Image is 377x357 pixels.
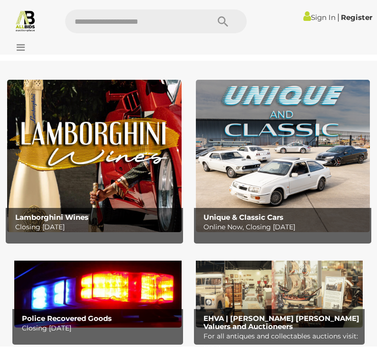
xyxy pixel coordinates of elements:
img: Unique & Classic Cars [196,80,370,232]
img: Lamborghini Wines [7,80,182,232]
a: Register [341,13,372,22]
img: EHVA | Evans Hastings Valuers and Auctioneers [196,251,363,328]
a: Unique & Classic Cars Unique & Classic Cars Online Now, Closing [DATE] [196,80,370,232]
b: Lamborghini Wines [15,213,88,222]
img: Police Recovered Goods [14,251,182,328]
a: Police Recovered Goods Police Recovered Goods Closing [DATE] [14,251,182,328]
a: Lamborghini Wines Lamborghini Wines Closing [DATE] [7,80,182,232]
a: Sign In [303,13,336,22]
span: | [337,12,339,22]
p: Closing [DATE] [22,322,178,334]
p: For all antiques and collectables auctions visit: EHVA [203,330,360,354]
p: Online Now, Closing [DATE] [203,221,367,233]
img: Allbids.com.au [14,9,37,32]
a: EHVA | Evans Hastings Valuers and Auctioneers EHVA | [PERSON_NAME] [PERSON_NAME] Valuers and Auct... [196,251,363,328]
button: Search [199,9,247,33]
b: Police Recovered Goods [22,314,112,323]
p: Closing [DATE] [15,221,178,233]
b: EHVA | [PERSON_NAME] [PERSON_NAME] Valuers and Auctioneers [203,314,359,331]
b: Unique & Classic Cars [203,213,283,222]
